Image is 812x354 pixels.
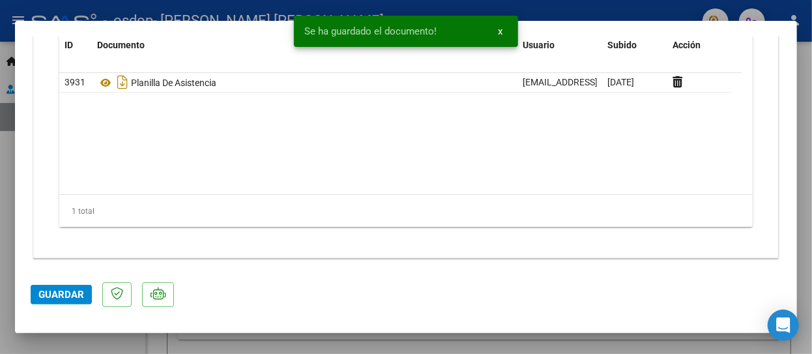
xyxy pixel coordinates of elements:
[667,31,732,59] datatable-header-cell: Acción
[65,77,85,87] span: 3931
[114,72,131,93] i: Descargar documento
[487,20,513,43] button: x
[59,31,92,59] datatable-header-cell: ID
[59,195,753,228] div: 1 total
[602,31,667,59] datatable-header-cell: Subido
[673,40,701,50] span: Acción
[523,40,555,50] span: Usuario
[92,31,517,59] datatable-header-cell: Documento
[97,78,216,88] span: Planilla De Asistencia
[607,40,637,50] span: Subido
[517,31,602,59] datatable-header-cell: Usuario
[304,25,437,38] span: Se ha guardado el documento!
[607,77,634,87] span: [DATE]
[768,310,799,341] div: Open Intercom Messenger
[498,25,502,37] span: x
[38,289,84,301] span: Guardar
[97,40,145,50] span: Documento
[31,285,92,304] button: Guardar
[65,40,73,50] span: ID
